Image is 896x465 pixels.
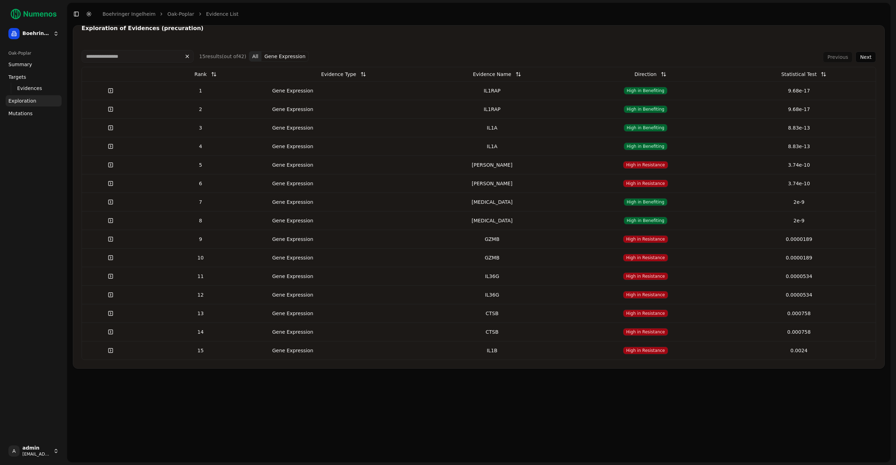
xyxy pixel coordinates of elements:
[103,11,238,18] nav: breadcrumb
[725,236,873,243] div: 0.0000189
[17,85,42,92] span: Evidences
[142,106,259,113] div: 2
[725,310,873,317] div: 0.000758
[623,310,668,317] span: High in Resistance
[725,161,873,168] div: 3.74e-10
[418,124,566,131] div: IL1A
[418,291,566,298] div: IL36G
[167,11,194,18] a: Oak-Poplar
[8,74,26,81] span: Targets
[6,108,62,119] a: Mutations
[265,180,321,187] div: Gene Expression
[142,217,259,224] div: 8
[624,87,668,95] span: High in Benefiting
[418,328,566,335] div: CTSB
[265,291,321,298] div: Gene Expression
[418,310,566,317] div: CTSB
[8,61,32,68] span: Summary
[142,310,259,317] div: 13
[623,235,668,243] span: High in Resistance
[142,273,259,280] div: 11
[249,51,261,62] button: All
[725,254,873,261] div: 0.0000189
[418,143,566,150] div: IL1A
[6,6,62,22] img: Numenos
[142,87,259,94] div: 1
[82,26,876,31] div: Exploration of Evidences (precuration)
[265,328,321,335] div: Gene Expression
[14,83,53,93] a: Evidences
[418,180,566,187] div: [PERSON_NAME]
[624,105,668,113] span: High in Benefiting
[8,110,33,117] span: Mutations
[265,124,321,131] div: Gene Expression
[473,68,511,81] div: Evidence Name
[142,199,259,206] div: 7
[725,217,873,224] div: 2e-9
[22,451,50,457] span: [EMAIL_ADDRESS]
[265,106,321,113] div: Gene Expression
[6,71,62,83] a: Targets
[418,273,566,280] div: IL36G
[725,124,873,131] div: 8.83e-13
[623,254,668,262] span: High in Resistance
[623,291,668,299] span: High in Resistance
[623,180,668,187] span: High in Resistance
[103,11,155,18] a: Boehringer Ingelheim
[781,68,817,81] div: Statistical Test
[725,347,873,354] div: 0.0024
[8,97,36,104] span: Exploration
[265,87,321,94] div: Gene Expression
[6,443,62,459] button: Aadmin[EMAIL_ADDRESS]
[206,11,239,18] a: Evidence list
[855,51,876,63] button: Next
[623,328,668,336] span: High in Resistance
[624,143,668,150] span: High in Benefiting
[725,199,873,206] div: 2e-9
[265,161,321,168] div: Gene Expression
[418,199,566,206] div: [MEDICAL_DATA]
[142,124,259,131] div: 3
[623,161,668,169] span: High in Resistance
[142,161,259,168] div: 5
[265,347,321,354] div: Gene Expression
[261,51,308,62] button: Gene Expression
[418,217,566,224] div: [MEDICAL_DATA]
[725,180,873,187] div: 3.74e-10
[321,68,356,81] div: Evidence Type
[142,347,259,354] div: 15
[265,199,321,206] div: Gene Expression
[265,273,321,280] div: Gene Expression
[624,217,668,224] span: High in Benefiting
[6,25,62,42] button: Boehringer Ingelheim
[725,273,873,280] div: 0.0000534
[418,347,566,354] div: IL1B
[142,236,259,243] div: 9
[418,87,566,94] div: IL1RAP
[418,254,566,261] div: GZMB
[142,143,259,150] div: 4
[418,236,566,243] div: GZMB
[265,143,321,150] div: Gene Expression
[265,236,321,243] div: Gene Expression
[725,328,873,335] div: 0.000758
[142,254,259,261] div: 10
[199,54,222,59] span: 15 result s
[142,180,259,187] div: 6
[6,59,62,70] a: Summary
[418,161,566,168] div: [PERSON_NAME]
[623,272,668,280] span: High in Resistance
[222,54,246,59] span: (out of 42 )
[8,445,20,457] span: A
[22,30,50,37] span: Boehringer Ingelheim
[265,217,321,224] div: Gene Expression
[71,9,81,19] button: Toggle Sidebar
[635,68,657,81] div: Direction
[6,95,62,106] a: Exploration
[142,328,259,335] div: 14
[142,291,259,298] div: 12
[265,310,321,317] div: Gene Expression
[265,254,321,261] div: Gene Expression
[624,198,668,206] span: High in Benefiting
[725,143,873,150] div: 8.83e-13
